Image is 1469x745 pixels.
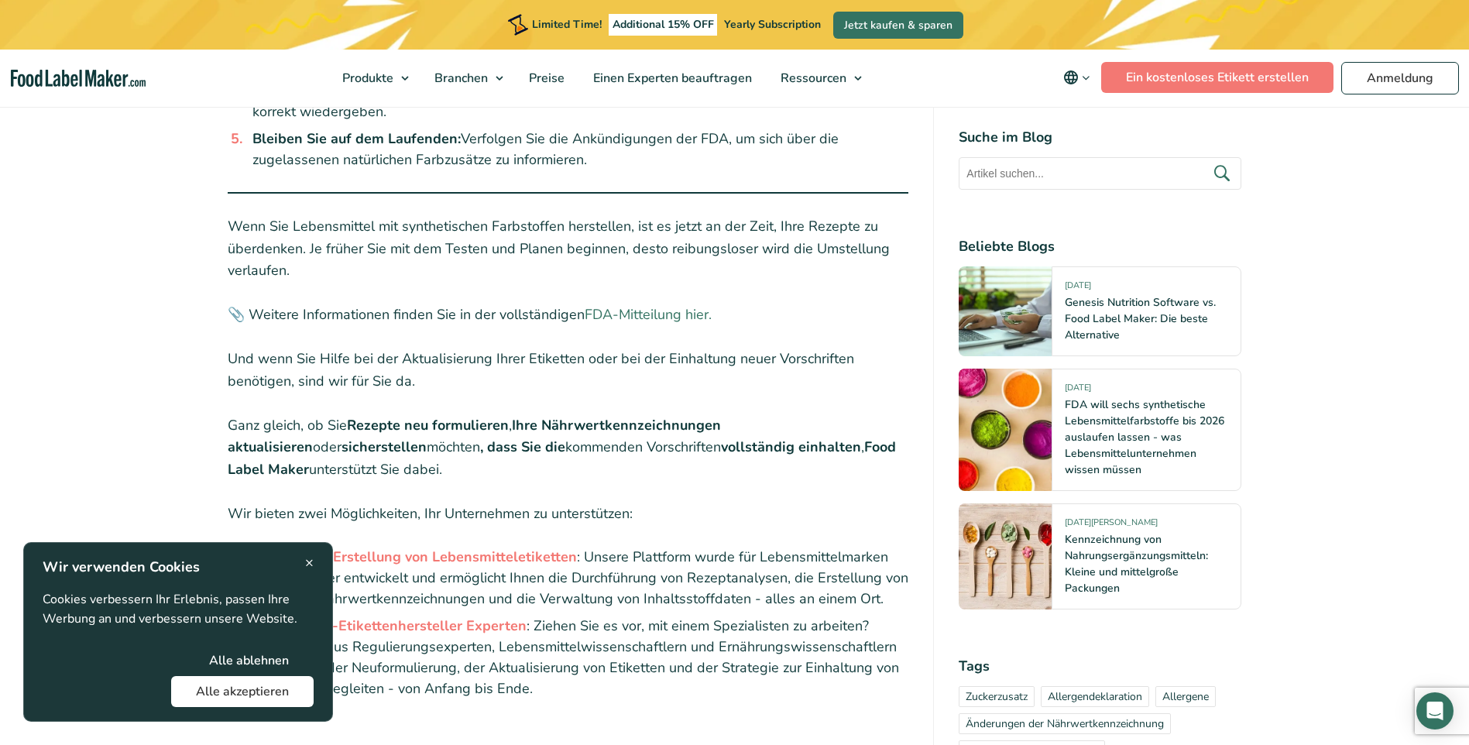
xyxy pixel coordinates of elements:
[767,50,870,107] a: Ressourcen
[1065,280,1091,297] span: [DATE]
[524,70,566,87] span: Preise
[305,552,314,573] span: ×
[228,348,909,393] p: Und wenn Sie Hilfe bei der Aktualisierung Ihrer Etiketten oder bei der Einhaltung neuer Vorschrif...
[1341,62,1459,94] a: Anmeldung
[228,304,909,326] p: 📎 Weitere Informationen finden Sie in der vollständigen
[532,17,602,32] span: Limited Time!
[43,590,314,630] p: Cookies verbessern Ihr Erlebnis, passen Ihre Werbung an und verbessern unsere Website.
[43,558,200,576] strong: Wir verwenden Cookies
[246,548,577,566] a: Software zur Erstellung von Lebensmitteletiketten
[252,129,461,148] strong: Bleiben Sie auf dem Laufenden:
[246,616,909,699] li: : Ziehen Sie es vor, mit einem Spezialisten zu arbeiten? Unser Team aus Regulierungsexperten, Leb...
[228,215,909,282] p: Wenn Sie Lebensmittel mit synthetischen Farbstoffen herstellen, ist es jetzt an der Zeit, Ihre Re...
[338,70,395,87] span: Produkte
[959,236,1241,257] h4: Beliebte Blogs
[609,14,718,36] span: Additional 15% OFF
[724,17,821,32] span: Yearly Subscription
[1065,532,1208,596] a: Kennzeichnung von Nahrungsergänzungsmitteln: Kleine und mittelgroße Packungen
[1065,397,1224,477] a: FDA will sechs synthetische Lebensmittelfarbstoffe bis 2026 auslaufen lassen - was Lebensmittelun...
[959,686,1035,707] a: Zuckerzusatz
[347,416,509,434] strong: Rezepte neu formulieren
[184,645,314,676] button: Alle ablehnen
[430,70,489,87] span: Branchen
[420,50,511,107] a: Branchen
[833,12,963,39] a: Jetzt kaufen & sparen
[579,50,763,107] a: Einen Experten beauftragen
[1065,295,1216,342] a: Genesis Nutrition Software vs. Food Label Maker: Die beste Alternative
[585,305,712,324] a: FDA-Mitteilung hier.
[246,129,909,170] li: Verfolgen Sie die Ankündigungen der FDA, um sich über die zugelassenen natürlichen Farbzusätze zu...
[1155,686,1216,707] a: Allergene
[480,438,565,456] strong: , dass Sie die
[1416,692,1454,730] div: Open Intercom Messenger
[1065,382,1091,400] span: [DATE]
[171,676,314,707] button: Alle akzeptieren
[776,70,848,87] span: Ressourcen
[515,50,575,107] a: Preise
[1041,686,1149,707] a: Allergendeklaration
[721,438,861,456] strong: vollständig einhalten
[228,503,909,525] p: Wir bieten zwei Möglichkeiten, Ihr Unternehmen zu unterstützen:
[246,547,909,609] li: : Unsere Plattform wurde für Lebensmittelmarken und -hersteller entwickelt und ermöglicht Ihnen d...
[589,70,753,87] span: Einen Experten beauftragen
[328,50,417,107] a: Produkte
[1101,62,1333,93] a: Ein kostenloses Etikett erstellen
[246,616,527,635] a: Lebensmittel-Etikettenhersteller Experten
[342,438,427,456] strong: sicherstellen
[959,157,1241,190] input: Artikel suchen...
[959,656,1241,677] h4: Tags
[959,713,1171,734] a: Änderungen der Nährwertkennzeichnung
[1065,517,1158,534] span: [DATE][PERSON_NAME]
[959,127,1241,148] h4: Suche im Blog
[228,414,909,481] p: Ganz gleich, ob Sie , oder möchten kommenden Vorschriften , unterstützt Sie dabei.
